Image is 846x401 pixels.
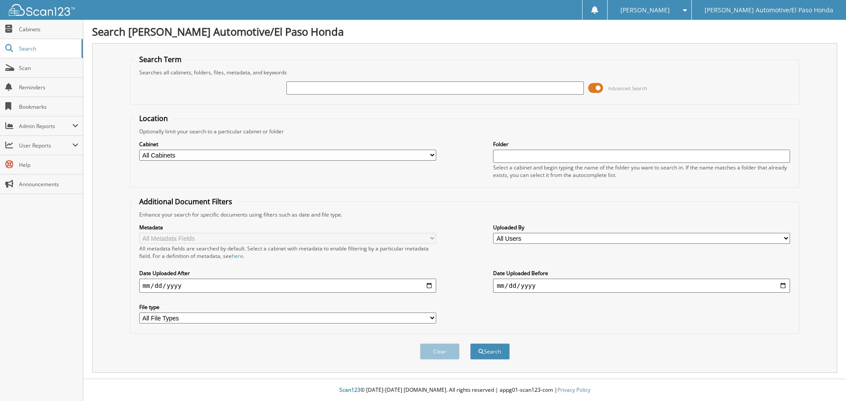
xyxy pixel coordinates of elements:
[19,180,78,188] span: Announcements
[9,4,75,16] img: scan123-logo-white.svg
[19,84,78,91] span: Reminders
[92,24,837,39] h1: Search [PERSON_NAME] Automotive/El Paso Honda
[139,140,436,148] label: Cabinet
[19,45,77,52] span: Search
[339,386,360,394] span: Scan123
[19,64,78,72] span: Scan
[493,269,790,277] label: Date Uploaded Before
[83,379,846,401] div: © [DATE]-[DATE] [DOMAIN_NAME]. All rights reserved | appg01-scan123-com |
[139,224,436,231] label: Metadata
[135,197,237,206] legend: Additional Document Filters
[557,386,590,394] a: Privacy Policy
[135,69,795,76] div: Searches all cabinets, folders, files, metadata, and keywords
[19,122,72,130] span: Admin Reports
[135,128,795,135] div: Optionally limit your search to a particular cabinet or folder
[135,55,186,64] legend: Search Term
[19,161,78,169] span: Help
[470,343,510,360] button: Search
[493,224,790,231] label: Uploaded By
[620,7,670,13] span: [PERSON_NAME]
[19,103,78,110] span: Bookmarks
[139,303,436,311] label: File type
[19,142,72,149] span: User Reports
[493,140,790,148] label: Folder
[493,279,790,293] input: end
[493,164,790,179] div: Select a cabinet and begin typing the name of the folder you want to search in. If the name match...
[139,269,436,277] label: Date Uploaded After
[139,245,436,260] div: All metadata fields are searched by default. Select a cabinet with metadata to enable filtering b...
[420,343,460,360] button: Clear
[705,7,833,13] span: [PERSON_NAME] Automotive/El Paso Honda
[135,211,795,218] div: Enhance your search for specific documents using filters such as date and file type.
[139,279,436,293] input: start
[135,114,172,123] legend: Location
[232,252,243,260] a: here
[608,85,647,92] span: Advanced Search
[19,26,78,33] span: Cabinets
